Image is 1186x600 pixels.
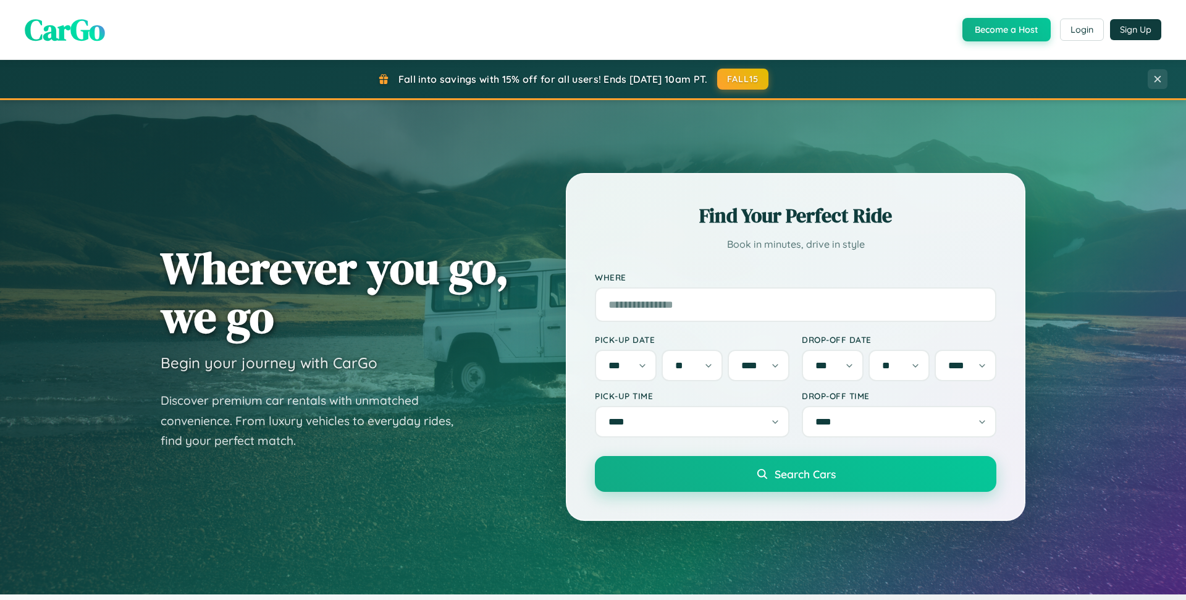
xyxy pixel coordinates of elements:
[161,243,509,341] h1: Wherever you go, we go
[775,467,836,481] span: Search Cars
[25,9,105,50] span: CarGo
[595,456,996,492] button: Search Cars
[802,391,996,401] label: Drop-off Time
[595,202,996,229] h2: Find Your Perfect Ride
[802,334,996,345] label: Drop-off Date
[962,18,1051,41] button: Become a Host
[595,235,996,253] p: Book in minutes, drive in style
[595,391,789,401] label: Pick-up Time
[595,272,996,282] label: Where
[717,69,769,90] button: FALL15
[161,353,377,372] h3: Begin your journey with CarGo
[398,73,708,85] span: Fall into savings with 15% off for all users! Ends [DATE] 10am PT.
[1060,19,1104,41] button: Login
[595,334,789,345] label: Pick-up Date
[1110,19,1161,40] button: Sign Up
[161,391,469,451] p: Discover premium car rentals with unmatched convenience. From luxury vehicles to everyday rides, ...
